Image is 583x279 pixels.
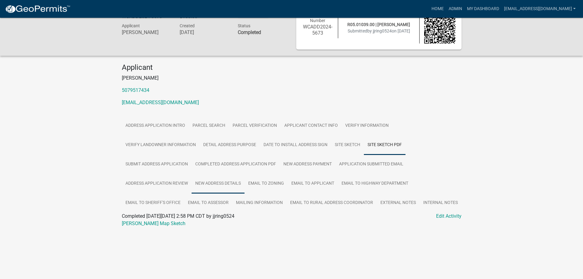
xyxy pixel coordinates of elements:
a: [EMAIL_ADDRESS][DOMAIN_NAME] [502,3,578,15]
span: Applicant [122,23,140,28]
span: Submitted on [DATE] [348,28,410,33]
a: Verify Information [342,116,392,136]
span: R05.01039.00 | [PERSON_NAME] [347,22,410,27]
a: Site Sketch [331,135,364,155]
span: Status [238,23,250,28]
a: Edit Activity [436,213,462,220]
span: by jjring0524 [367,28,392,33]
a: [PERSON_NAME] Map Sketch [122,221,185,226]
span: Completed [DATE][DATE] 2:58 PM CDT by jjring0524 [122,213,234,219]
a: Site Sketch PDF [364,135,405,155]
a: Admin [446,3,465,15]
a: Applicant Contact Info [281,116,342,136]
a: Email to Assessor [184,193,232,213]
a: Email to Zoning [245,174,288,194]
a: Parcel search [189,116,229,136]
a: My Dashboard [465,3,502,15]
a: Date to Install Address Sign [260,135,331,155]
a: Email to Highway Department [338,174,412,194]
a: Detail Address Purpose [200,135,260,155]
a: Application Submitted Email [335,155,407,174]
a: Mailing Information [232,193,286,213]
a: Parcel Verification [229,116,281,136]
a: External Notes [377,193,420,213]
h6: [PERSON_NAME] [122,29,171,35]
a: Email to Applicant [288,174,338,194]
a: Address Application Intro [122,116,189,136]
a: Internal Notes [420,193,462,213]
a: Address Application Review [122,174,192,194]
a: Submit Address Application [122,155,192,174]
a: New Address Details [192,174,245,194]
strong: Completed [238,29,261,35]
h6: [DATE] [180,29,229,35]
a: Verify Landowner Information [122,135,200,155]
a: New Address Payment [280,155,335,174]
a: Email to Sheriff's Office [122,193,184,213]
a: 5079517434 [122,87,149,93]
a: Home [429,3,446,15]
a: Email to Rural Address Coordinator [286,193,377,213]
a: [EMAIL_ADDRESS][DOMAIN_NAME] [122,100,199,105]
p: [PERSON_NAME] [122,74,462,82]
img: QR code [424,12,455,43]
span: Created [180,23,195,28]
a: Completed Address Application PDF [192,155,280,174]
span: Number [310,18,325,23]
h4: Applicant [122,63,462,72]
h6: WCADD2024-5673 [302,24,334,36]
